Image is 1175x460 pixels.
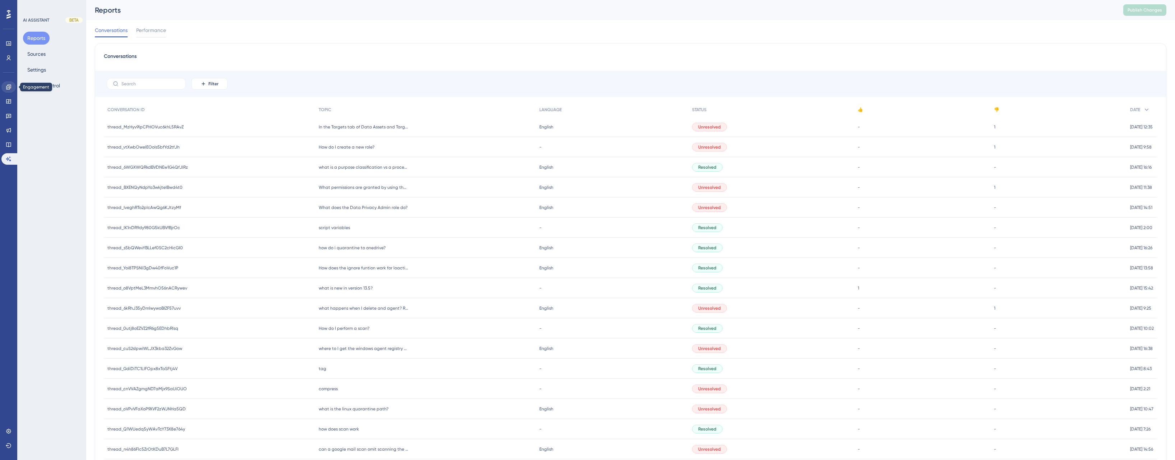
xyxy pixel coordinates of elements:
[539,245,553,251] span: English
[994,205,996,210] span: -
[1130,245,1152,251] span: [DATE] 16:26
[23,63,50,76] button: Settings
[539,426,542,432] span: -
[208,81,218,87] span: Filter
[994,426,996,432] span: -
[107,245,183,251] span: thread_s5bQWevYBLLef0SC2cHicGI0
[539,265,553,271] span: English
[994,265,996,271] span: -
[698,144,721,150] span: Unresolved
[994,386,996,392] span: -
[539,386,542,392] span: -
[319,406,388,412] span: what is the linux quarantine path?
[1130,107,1140,113] span: DATE
[858,386,860,392] span: -
[539,164,553,170] span: English
[121,81,180,86] input: Search
[107,144,180,150] span: thread_vtXwbOwelEOoIs5bfYd2tfJh
[319,185,409,190] span: What permissions are granted by using the compliance admin role?
[95,5,1105,15] div: Reports
[994,164,996,170] span: -
[104,52,137,65] span: Conversations
[698,225,716,231] span: Resolved
[107,426,185,432] span: thread_Q1WUedq5yWAvTcY73X8e764y
[1130,124,1153,130] span: [DATE] 12:35
[994,245,996,251] span: -
[23,17,49,23] div: AI ASSISTANT
[95,26,128,35] span: Conversations
[698,164,716,170] span: Resolved
[1130,325,1154,331] span: [DATE] 10:02
[1130,305,1151,311] span: [DATE] 9:25
[698,426,716,432] span: Resolved
[319,325,369,331] span: How do I perform a scan?
[994,225,996,231] span: -
[994,406,996,412] span: -
[1130,386,1150,392] span: [DATE] 2:21
[107,107,145,113] span: CONVERSATION ID
[858,225,860,231] span: -
[692,107,706,113] span: STATUS
[539,346,553,351] span: English
[319,366,326,372] span: tag
[1130,144,1152,150] span: [DATE] 9:58
[1128,7,1162,13] span: Publish Changes
[107,185,183,190] span: thread_BXENQyNdpYa3wkjteIBwd4t0
[858,406,860,412] span: -
[698,325,716,331] span: Resolved
[1130,406,1153,412] span: [DATE] 10:47
[858,446,860,452] span: -
[1130,446,1153,452] span: [DATE] 14:56
[858,245,860,251] span: -
[319,265,409,271] span: How does the ignore funtion work for loaction?
[23,47,50,60] button: Sources
[698,366,716,372] span: Resolved
[1130,164,1152,170] span: [DATE] 16:16
[698,124,721,130] span: Unresolved
[539,366,542,372] span: -
[1130,366,1152,372] span: [DATE] 8:43
[994,366,996,372] span: -
[698,285,716,291] span: Resolved
[994,124,995,130] span: 1
[994,305,995,311] span: 1
[107,164,188,170] span: thread_6WGXWQRkdBVDNEw1G4QfJIRz
[319,164,409,170] span: what is a purpose classification vs a process classification?
[107,124,184,130] span: thread_MzHyv9lpCPHOVuc6khL5RAvZ
[23,79,64,92] button: Usage Control
[107,346,182,351] span: thread_cuS2slpwiWLJX3kba32ZvGow
[319,107,331,113] span: TOPIC
[539,107,562,113] span: LANGUAGE
[319,225,350,231] span: script variables
[858,285,859,291] span: 1
[539,124,553,130] span: English
[1123,4,1166,16] button: Publish Changes
[539,285,542,291] span: -
[858,265,860,271] span: -
[23,32,50,45] button: Reports
[107,406,186,412] span: thread_oVPvVFaXoP9XVF2zWJNHa5QD
[107,386,187,392] span: thread_cnVVAZgmgND7aMjx9SaUiOUO
[319,386,338,392] span: compress
[539,305,553,311] span: English
[539,205,553,210] span: English
[539,406,553,412] span: English
[319,346,409,351] span: where to I get the windows agent registry file for SDM?
[107,325,178,331] span: thread_0utj8oEZVZ2fR6g5EDhbRlsq
[1130,426,1151,432] span: [DATE] 7:26
[319,144,374,150] span: How do I create a new role?
[319,446,409,452] span: can a google mail scan omit scanning the trash folder?
[858,366,860,372] span: -
[994,107,999,113] span: 👎
[858,205,860,210] span: -
[319,426,359,432] span: how does scan work
[319,305,409,311] span: what happens when I delete and agent? Remove agent from agents screen?
[319,245,386,251] span: how do i quarantine to onedrive?
[698,406,721,412] span: Unresolved
[994,446,996,452] span: -
[858,426,860,432] span: -
[539,225,542,231] span: -
[698,386,721,392] span: Unresolved
[858,107,863,113] span: 👍
[65,17,83,23] div: BETA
